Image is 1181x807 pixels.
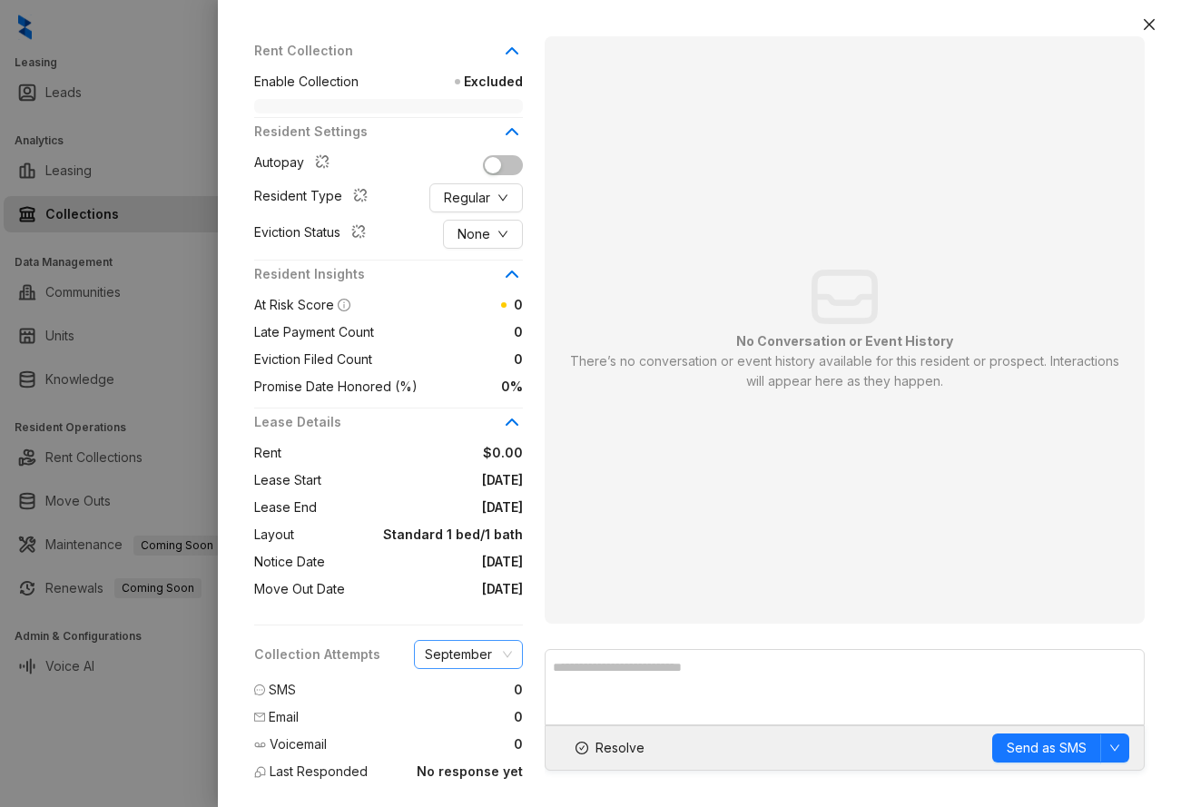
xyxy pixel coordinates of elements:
[254,322,374,342] span: Late Payment Count
[1109,743,1120,753] span: down
[269,680,296,700] span: SMS
[992,733,1101,763] button: Send as SMS
[429,183,523,212] button: Regulardown
[497,229,508,240] span: down
[254,264,523,295] div: Resident Insights
[254,412,523,443] div: Lease Details
[317,497,523,517] span: [DATE]
[443,220,523,249] button: Nonedown
[254,497,317,517] span: Lease End
[812,270,878,324] img: empty
[254,443,281,463] span: Rent
[321,470,523,490] span: [DATE]
[254,222,373,246] div: Eviction Status
[254,122,501,142] span: Resident Settings
[514,297,523,312] span: 0
[254,186,375,210] div: Resident Type
[595,738,645,758] span: Resolve
[254,153,337,176] div: Autopay
[254,645,380,664] span: Collection Attempts
[345,579,523,599] span: [DATE]
[254,579,345,599] span: Move Out Date
[1007,738,1087,758] span: Send as SMS
[372,349,523,369] span: 0
[254,349,372,369] span: Eviction Filed Count
[254,41,523,72] div: Rent Collection
[254,412,501,432] span: Lease Details
[570,351,1119,391] p: There’s no conversation or event history available for this resident or prospect. Interactions wi...
[425,641,512,668] span: September
[254,712,265,723] span: mail
[1138,14,1160,35] button: Close
[325,552,523,572] span: [DATE]
[576,742,588,754] span: check-circle
[418,377,523,397] span: 0%
[254,122,523,153] div: Resident Settings
[270,734,327,754] span: Voicemail
[514,734,523,754] span: 0
[417,762,523,782] span: No response yet
[270,762,368,782] span: Last Responded
[514,680,523,700] span: 0
[736,333,953,349] strong: No Conversation or Event History
[254,297,334,312] span: At Risk Score
[254,766,266,778] img: Last Responded Icon
[359,72,523,92] span: Excluded
[374,322,523,342] span: 0
[254,684,265,695] span: message
[254,72,359,92] span: Enable Collection
[254,470,321,490] span: Lease Start
[514,707,523,727] span: 0
[458,224,490,244] span: None
[254,377,418,397] span: Promise Date Honored (%)
[1142,17,1156,32] span: close
[269,707,299,727] span: Email
[254,552,325,572] span: Notice Date
[254,525,294,545] span: Layout
[254,41,501,61] span: Rent Collection
[294,525,523,545] span: Standard 1 bed/1 bath
[254,264,501,284] span: Resident Insights
[281,443,523,463] span: $0.00
[338,299,350,311] span: info-circle
[254,739,266,751] img: Voicemail Icon
[444,188,490,208] span: Regular
[560,733,660,763] button: Resolve
[497,192,508,203] span: down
